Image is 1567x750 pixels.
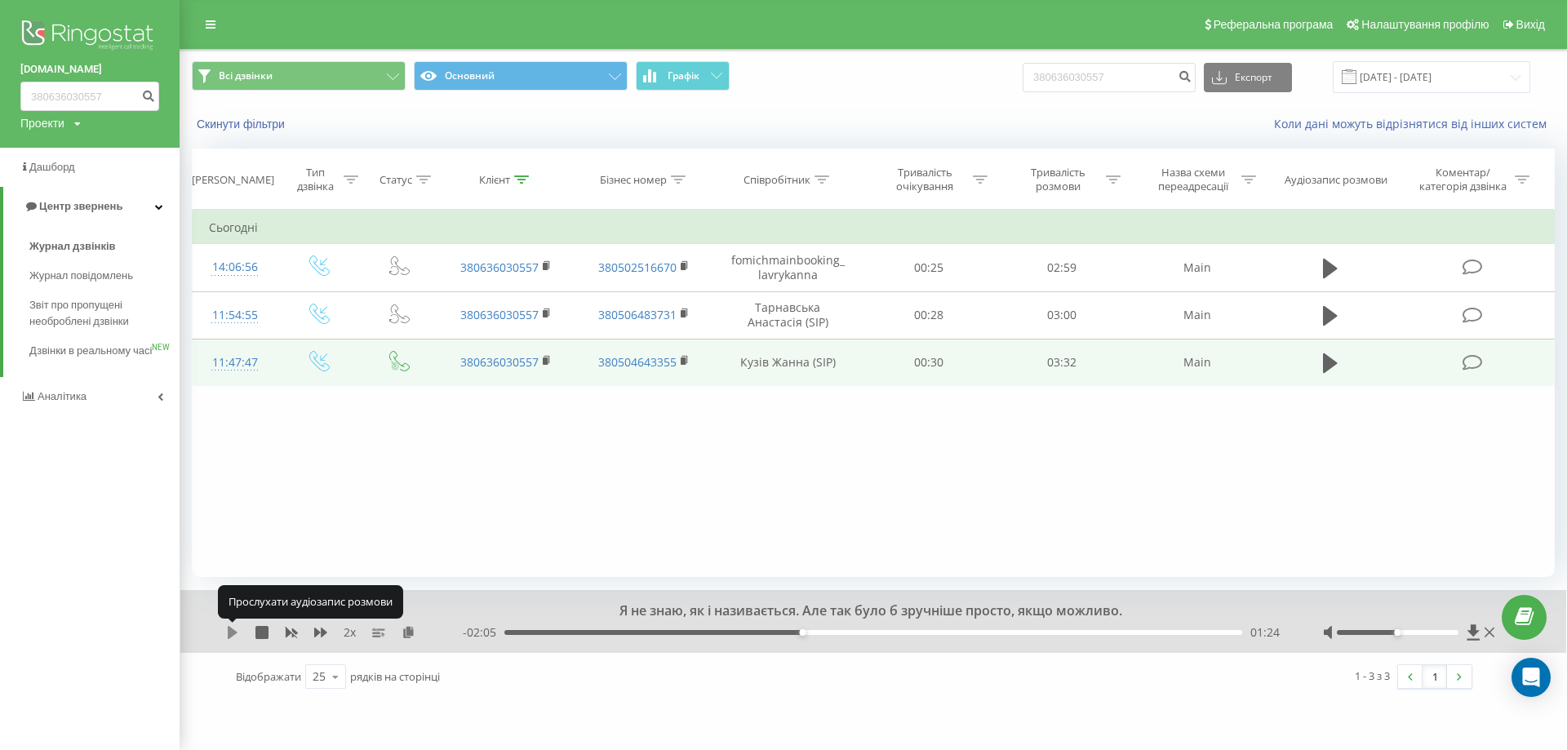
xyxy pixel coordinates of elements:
span: - 02:05 [463,624,504,641]
div: Аудіозапис розмови [1285,173,1387,187]
a: Дзвінки в реальному часіNEW [29,336,180,366]
td: 00:30 [863,339,996,386]
div: 25 [313,668,326,685]
a: Журнал повідомлень [29,261,180,291]
div: 11:47:47 [209,347,261,379]
a: Коли дані можуть відрізнятися вiд інших систем [1274,116,1555,131]
div: 11:54:55 [209,300,261,331]
span: рядків на сторінці [350,669,440,684]
a: 1 [1423,665,1447,688]
a: 380506483731 [598,307,677,322]
span: Аналiтика [38,390,87,402]
td: Main [1129,339,1267,386]
span: Графік [668,70,699,82]
td: Main [1129,291,1267,339]
span: 2 x [344,624,356,641]
button: Графік [636,61,730,91]
button: Скинути фільтри [192,117,293,131]
div: Співробітник [744,173,810,187]
td: Тарнавська Анастасія (SIP) [713,291,862,339]
div: Бізнес номер [600,173,667,187]
button: Основний [414,61,628,91]
img: Ringostat logo [20,16,159,57]
span: Всі дзвінки [219,69,273,82]
span: Налаштування профілю [1361,18,1489,31]
a: Центр звернень [3,187,180,226]
div: Проекти [20,115,64,131]
div: Коментар/категорія дзвінка [1415,166,1511,193]
td: 00:25 [863,244,996,291]
div: Тривалість розмови [1014,166,1102,193]
td: 00:28 [863,291,996,339]
span: Вихід [1516,18,1545,31]
td: 03:00 [996,291,1129,339]
span: 01:24 [1250,624,1280,641]
span: Реферальна програма [1214,18,1334,31]
span: Дзвінки в реальному часі [29,343,152,359]
div: Тип дзвінка [292,166,340,193]
span: Відображати [236,669,301,684]
div: [PERSON_NAME] [192,173,274,187]
div: Тривалість очікування [881,166,969,193]
div: Статус [380,173,412,187]
td: Кузів Жанна (SIP) [713,339,862,386]
input: Пошук за номером [20,82,159,111]
span: Журнал дзвінків [29,238,116,255]
button: Експорт [1204,63,1292,92]
div: Прослухати аудіозапис розмови [218,585,403,618]
button: Всі дзвінки [192,61,406,91]
div: 1 - 3 з 3 [1355,668,1390,684]
a: 380504643355 [598,354,677,370]
span: Журнал повідомлень [29,268,133,284]
a: 380636030557 [460,260,539,275]
div: Accessibility label [800,629,806,636]
input: Пошук за номером [1023,63,1196,92]
span: Звіт про пропущені необроблені дзвінки [29,297,171,330]
div: Назва схеми переадресації [1150,166,1237,193]
span: Дашборд [29,161,75,173]
a: 380636030557 [460,307,539,322]
div: 14:06:56 [209,251,261,283]
a: 380502516670 [598,260,677,275]
span: Центр звернень [39,200,122,212]
a: 380636030557 [460,354,539,370]
td: fomichmainbooking_lavrykanna [713,244,862,291]
a: Звіт про пропущені необроблені дзвінки [29,291,180,336]
div: Open Intercom Messenger [1512,658,1551,697]
td: 02:59 [996,244,1129,291]
div: Я не знаю, як і називається. Але так було б зручніше просто, якщо можливо. [353,602,1371,620]
td: 03:32 [996,339,1129,386]
td: Сьогодні [193,211,1555,244]
a: Журнал дзвінків [29,232,180,261]
td: Main [1129,244,1267,291]
a: [DOMAIN_NAME] [20,61,159,78]
div: Accessibility label [1394,629,1401,636]
div: Клієнт [479,173,510,187]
